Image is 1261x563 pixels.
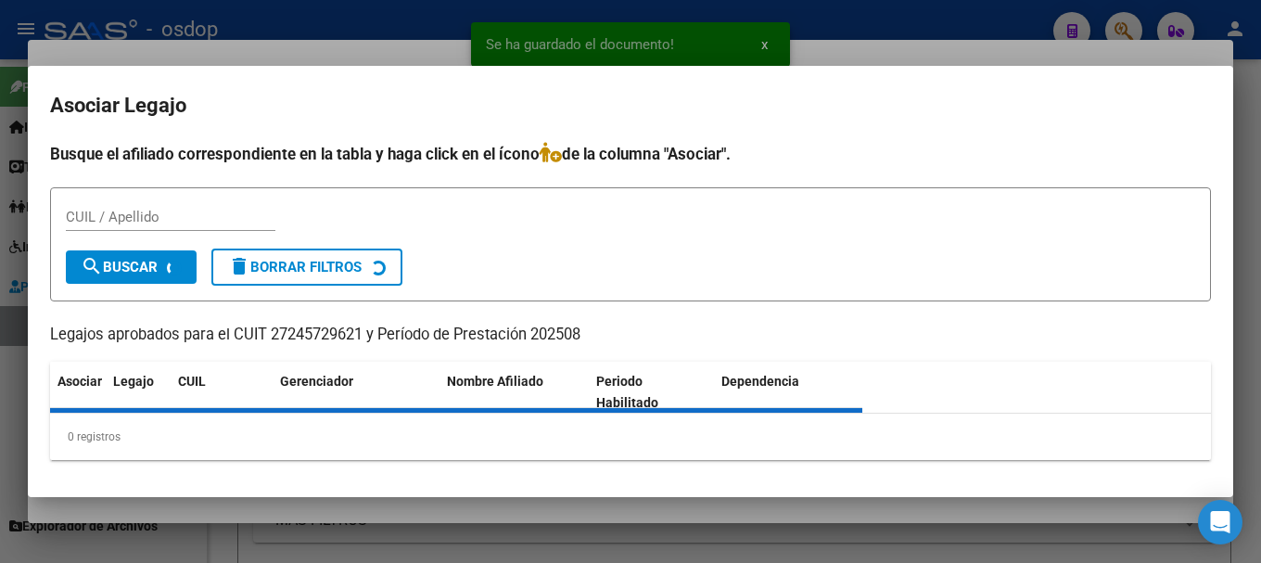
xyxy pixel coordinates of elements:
button: Buscar [66,250,197,284]
span: Borrar Filtros [228,259,362,275]
datatable-header-cell: Gerenciador [273,362,439,423]
span: Buscar [81,259,158,275]
p: Legajos aprobados para el CUIT 27245729621 y Período de Prestación 202508 [50,324,1211,347]
span: Dependencia [721,374,799,389]
datatable-header-cell: Periodo Habilitado [589,362,714,423]
span: Legajo [113,374,154,389]
span: CUIL [178,374,206,389]
datatable-header-cell: Dependencia [714,362,863,423]
span: Asociar [57,374,102,389]
span: Nombre Afiliado [447,374,543,389]
mat-icon: search [81,255,103,277]
datatable-header-cell: Nombre Afiliado [439,362,589,423]
mat-icon: delete [228,255,250,277]
datatable-header-cell: Asociar [50,362,106,423]
h2: Asociar Legajo [50,88,1211,123]
button: Borrar Filtros [211,249,402,286]
div: 0 registros [50,414,1211,460]
span: Gerenciador [280,374,353,389]
datatable-header-cell: Legajo [106,362,171,423]
div: Open Intercom Messenger [1198,500,1242,544]
span: Periodo Habilitado [596,374,658,410]
h4: Busque el afiliado correspondiente en la tabla y haga click en el ícono de la columna "Asociar". [50,142,1211,166]
datatable-header-cell: CUIL [171,362,273,423]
